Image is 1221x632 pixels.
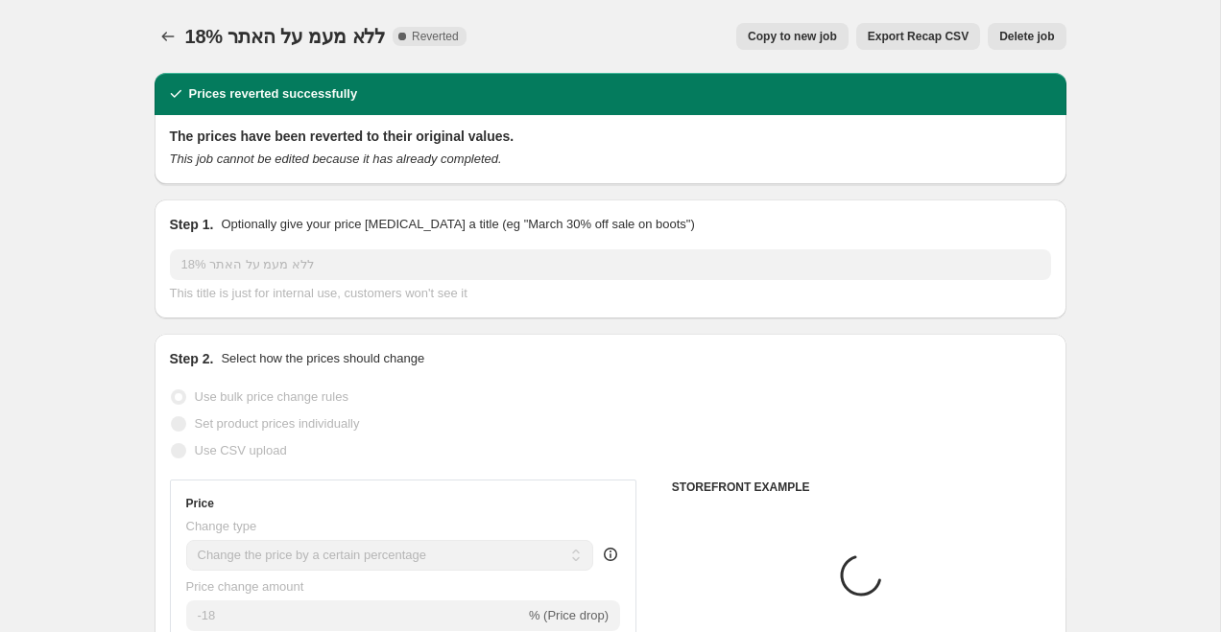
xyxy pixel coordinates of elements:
[170,249,1051,280] input: 30% off holiday sale
[601,545,620,564] div: help
[672,480,1051,495] h6: STOREFRONT EXAMPLE
[155,23,181,50] button: Price change jobs
[856,23,980,50] button: Export Recap CSV
[170,215,214,234] h2: Step 1.
[170,349,214,368] h2: Step 2.
[186,600,525,631] input: -15
[186,579,304,594] span: Price change amount
[412,29,459,44] span: Reverted
[170,152,502,166] i: This job cannot be edited because it has already completed.
[170,127,1051,146] h2: The prices have been reverted to their original values.
[189,84,358,104] h2: Prices reverted successfully
[195,416,360,431] span: Set product prices individually
[221,215,694,234] p: Optionally give your price [MEDICAL_DATA] a title (eg "March 30% off sale on boots")
[186,496,214,511] h3: Price
[999,29,1054,44] span: Delete job
[988,23,1065,50] button: Delete job
[185,26,385,47] span: 18% ללא מעמ על האתר
[221,349,424,368] p: Select how the prices should change
[748,29,837,44] span: Copy to new job
[529,608,609,622] span: % (Price drop)
[736,23,849,50] button: Copy to new job
[195,443,287,457] span: Use CSV upload
[170,286,467,300] span: This title is just for internal use, customers won't see it
[195,389,348,404] span: Use bulk price change rules
[186,519,257,533] span: Change type
[868,29,969,44] span: Export Recap CSV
